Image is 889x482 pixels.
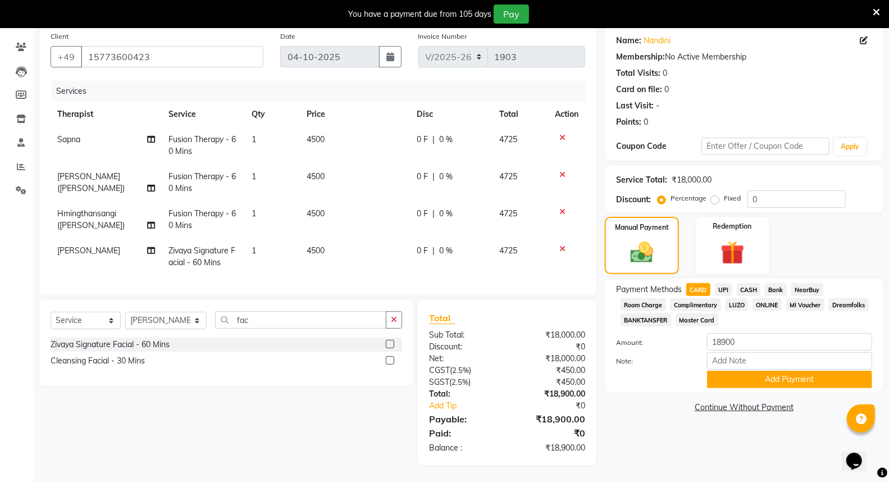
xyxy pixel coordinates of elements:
[616,51,872,63] div: No Active Membership
[791,283,823,296] span: NearBuy
[507,442,594,454] div: ₹18,900.00
[715,283,732,296] span: UPI
[507,376,594,388] div: ₹450.00
[499,208,517,219] span: 4725
[616,100,654,112] div: Last Visit:
[507,388,594,400] div: ₹18,900.00
[616,51,665,63] div: Membership:
[57,208,125,230] span: Hmingthansangi ([PERSON_NAME])
[644,35,671,47] a: Nandini
[168,245,235,267] span: Zivaya Signature Facial - 60 Mins
[421,353,507,365] div: Net:
[421,442,507,454] div: Balance :
[499,245,517,256] span: 4725
[252,171,256,181] span: 1
[81,46,263,67] input: Search by Name/Mobile/Email/Code
[452,378,468,386] span: 2.5%
[417,134,428,145] span: 0 F
[162,102,245,127] th: Service
[252,134,256,144] span: 1
[499,134,517,144] span: 4725
[421,329,507,341] div: Sub Total:
[829,298,869,311] span: Dreamfolks
[616,140,701,152] div: Coupon Code
[615,222,669,233] label: Manual Payment
[307,171,325,181] span: 4500
[307,245,325,256] span: 4500
[51,339,170,351] div: Zivaya Signature Facial - 60 Mins
[616,116,641,128] div: Points:
[439,171,453,183] span: 0 %
[753,298,782,311] span: ONLINE
[616,284,682,295] span: Payment Methods
[671,298,721,311] span: Complimentary
[57,134,80,144] span: Sapna
[252,245,256,256] span: 1
[707,371,872,388] button: Add Payment
[676,313,718,326] span: Master Card
[724,193,741,203] label: Fixed
[421,365,507,376] div: ( )
[215,311,386,329] input: Search or Scan
[280,31,295,42] label: Date
[51,46,82,67] button: +49
[168,134,236,156] span: Fusion Therapy - 60 Mins
[168,171,236,193] span: Fusion Therapy - 60 Mins
[439,245,453,257] span: 0 %
[421,426,507,440] div: Paid:
[608,338,699,348] label: Amount:
[656,100,659,112] div: -
[834,138,866,155] button: Apply
[499,171,517,181] span: 4725
[707,352,872,370] input: Add Note
[439,208,453,220] span: 0 %
[507,353,594,365] div: ₹18,000.00
[507,341,594,353] div: ₹0
[737,283,761,296] span: CASH
[51,355,145,367] div: Cleansing Facial - 30 Mins
[245,102,300,127] th: Qty
[686,283,710,296] span: CARD
[421,341,507,353] div: Discount:
[616,84,662,96] div: Card on file:
[429,312,455,324] span: Total
[432,208,435,220] span: |
[607,402,881,413] a: Continue Without Payment
[493,102,548,127] th: Total
[348,8,491,20] div: You have a payment due from 105 days
[507,329,594,341] div: ₹18,000.00
[608,356,699,366] label: Note:
[432,171,435,183] span: |
[713,221,752,231] label: Redemption
[664,84,669,96] div: 0
[421,400,521,412] a: Add Tip
[410,102,493,127] th: Disc
[522,400,594,412] div: ₹0
[616,67,660,79] div: Total Visits:
[439,134,453,145] span: 0 %
[57,245,120,256] span: [PERSON_NAME]
[548,102,585,127] th: Action
[429,365,450,375] span: CGST
[616,35,641,47] div: Name:
[672,174,712,186] div: ₹18,000.00
[421,388,507,400] div: Total:
[168,208,236,230] span: Fusion Therapy - 60 Mins
[429,377,449,387] span: SGST
[418,31,467,42] label: Invoice Number
[507,365,594,376] div: ₹450.00
[842,437,878,471] iframe: chat widget
[707,333,872,351] input: Amount
[621,313,671,326] span: BANKTANSFER
[417,171,428,183] span: 0 F
[300,102,410,127] th: Price
[417,208,428,220] span: 0 F
[765,283,787,296] span: Bank
[421,412,507,426] div: Payable:
[786,298,824,311] span: MI Voucher
[701,138,829,155] input: Enter Offer / Coupon Code
[432,134,435,145] span: |
[616,194,651,206] div: Discount:
[57,171,125,193] span: [PERSON_NAME] ([PERSON_NAME])
[663,67,667,79] div: 0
